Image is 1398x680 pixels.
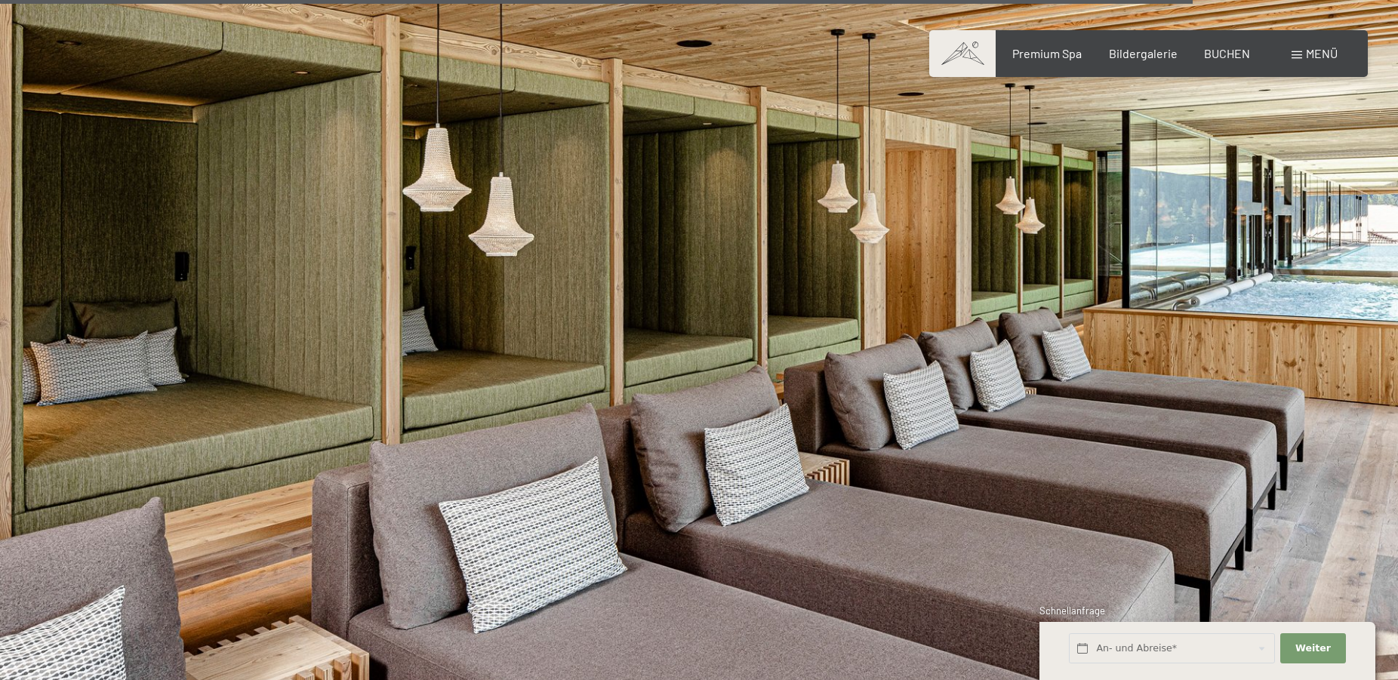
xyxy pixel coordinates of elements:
[1012,46,1082,60] a: Premium Spa
[1280,633,1345,664] button: Weiter
[1109,46,1178,60] a: Bildergalerie
[1204,46,1250,60] a: BUCHEN
[1039,605,1105,617] span: Schnellanfrage
[1295,642,1331,655] span: Weiter
[1306,46,1338,60] span: Menü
